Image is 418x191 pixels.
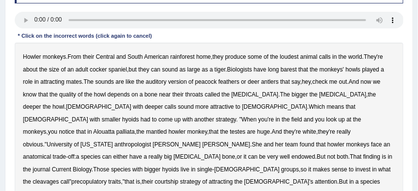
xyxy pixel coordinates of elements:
b: they [213,53,223,60]
b: The [280,91,290,98]
b: that [346,103,356,110]
b: bone [222,153,235,160]
b: [PERSON_NAME] [202,141,250,148]
b: well [280,153,290,160]
b: me [329,78,338,85]
b: feathers [219,78,240,85]
b: know [23,91,37,98]
b: species [111,166,130,173]
b: howler [169,128,186,135]
b: makes [313,166,330,173]
b: When [242,116,257,123]
b: monkeys [23,128,47,135]
b: a [356,178,359,185]
b: their [172,91,184,98]
b: of [61,66,66,73]
b: sound [162,66,178,73]
b: really [148,153,162,160]
b: peacock [195,78,217,85]
b: hyoids [122,116,139,123]
b: invest [355,166,370,173]
b: role [23,78,33,85]
b: another [195,116,214,123]
b: That [350,153,362,160]
b: single [197,166,212,173]
b: of [264,53,269,60]
b: precopulatory [72,178,107,185]
div: * Click on the incorrect words (click again to cancel) [15,32,155,41]
b: South [127,53,143,60]
b: that [124,178,134,185]
b: of [189,78,194,85]
b: But [317,153,326,160]
b: a [76,153,79,160]
b: the [282,116,290,123]
b: groups [281,166,299,173]
b: you [315,116,324,123]
b: rainforest [171,53,195,60]
b: But [339,178,348,185]
b: the [39,66,48,73]
b: [DEMOGRAPHIC_DATA] [23,116,88,123]
b: their [142,178,153,185]
b: Central [96,53,115,60]
b: means [327,103,344,110]
b: the [136,78,145,85]
b: cocker [90,66,107,73]
b: the [353,116,362,123]
b: out [339,78,347,85]
b: the [270,53,278,60]
b: endowed [292,153,315,160]
b: in [372,166,377,173]
b: an [384,141,390,148]
b: the [49,91,58,98]
b: adult [75,66,88,73]
b: a [381,66,384,73]
b: an [67,66,74,73]
b: howl [52,103,64,110]
b: Biologists [227,66,252,73]
b: in [349,178,354,185]
b: they're [318,128,335,135]
b: up [174,116,181,123]
b: American [144,53,169,60]
b: look [326,116,337,123]
b: tiger [215,66,225,73]
b: can [248,153,257,160]
b: attractive [210,103,234,110]
b: more [196,103,209,110]
b: anatomical [23,153,51,160]
b: notice [59,128,74,135]
b: so [300,166,307,173]
b: [DEMOGRAPHIC_DATA] [66,103,131,110]
b: up [339,116,345,123]
b: throats [185,91,203,98]
b: the [23,178,31,185]
b: the [43,103,51,110]
b: that [298,66,308,73]
b: to [349,166,354,173]
b: call [61,178,70,185]
b: that [280,78,290,85]
b: the [84,91,93,98]
b: attracting [41,78,65,85]
b: you [48,128,57,135]
b: monkeys' [320,66,344,73]
b: smaller [102,116,121,123]
b: to [152,116,157,123]
b: home [197,53,211,60]
b: trade [53,153,66,160]
b: with [90,116,100,123]
b: now [361,78,371,85]
b: is [382,153,387,160]
b: and [116,53,126,60]
b: calls [319,53,331,60]
b: depends [107,91,130,98]
b: of [78,91,83,98]
b: mantled [146,128,167,135]
b: long [268,66,279,73]
b: the [220,128,228,135]
b: with [133,103,143,110]
b: that [38,91,48,98]
b: Howler [23,53,41,60]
